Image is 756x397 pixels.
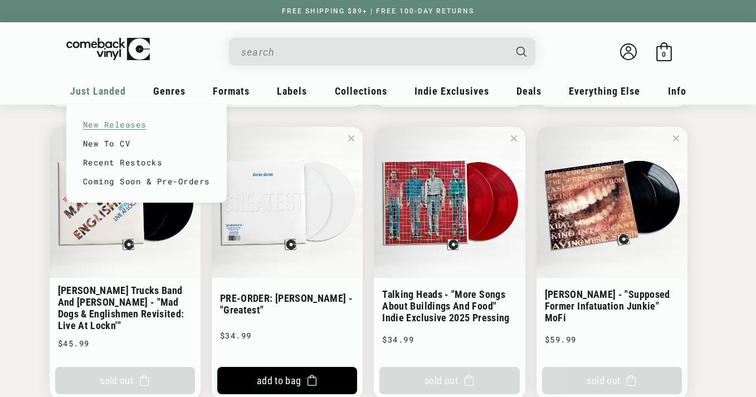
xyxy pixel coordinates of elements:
span: Indie Exclusives [414,85,489,97]
div: Search [229,38,535,66]
span: Deals [516,85,542,97]
span: Genres [153,85,186,97]
button: Delete Alanis Morissette - "Supposed Former Infatuation Junkie" MoFi [669,131,683,145]
span: Everything Else [569,85,640,97]
a: New Releases [83,115,210,134]
button: Sold Out [55,367,195,394]
button: Search [506,38,536,66]
button: Sold Out [379,367,519,394]
span: Collections [335,85,387,97]
a: New To CV [83,134,210,153]
button: Delete Talking Heads - "More Songs About Buildings And Food" Indie Exclusive 2025 Pressing [507,131,521,145]
img: ComebackVinyl.com [66,38,150,61]
button: Add To Bag [217,367,357,394]
a: Coming Soon & Pre-Orders [83,172,210,191]
span: Just Landed [70,85,126,97]
span: Info [668,85,686,97]
span: Formats [213,85,250,97]
input: When autocomplete results are available use up and down arrows to review and enter to select [241,41,505,63]
span: Labels [277,85,307,97]
button: Sold Out [542,367,682,394]
a: Recent Restocks [83,153,210,172]
a: FREE SHIPPING $89+ | FREE 100-DAY RETURNS [271,7,485,15]
span: 0 [662,50,666,58]
button: Delete PRE-ORDER: Duran Duran - "Greatest" [344,131,358,145]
